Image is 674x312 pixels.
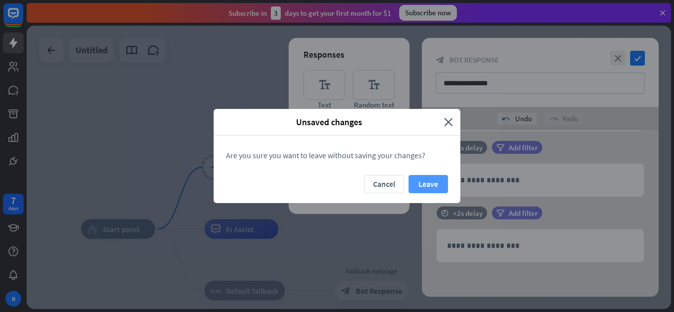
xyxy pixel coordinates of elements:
button: Cancel [364,175,404,193]
i: close [444,116,453,128]
button: Leave [409,175,448,193]
span: Are you sure you want to leave without saving your changes? [226,150,425,160]
button: Open LiveChat chat widget [8,4,37,34]
span: Unsaved changes [221,116,437,128]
